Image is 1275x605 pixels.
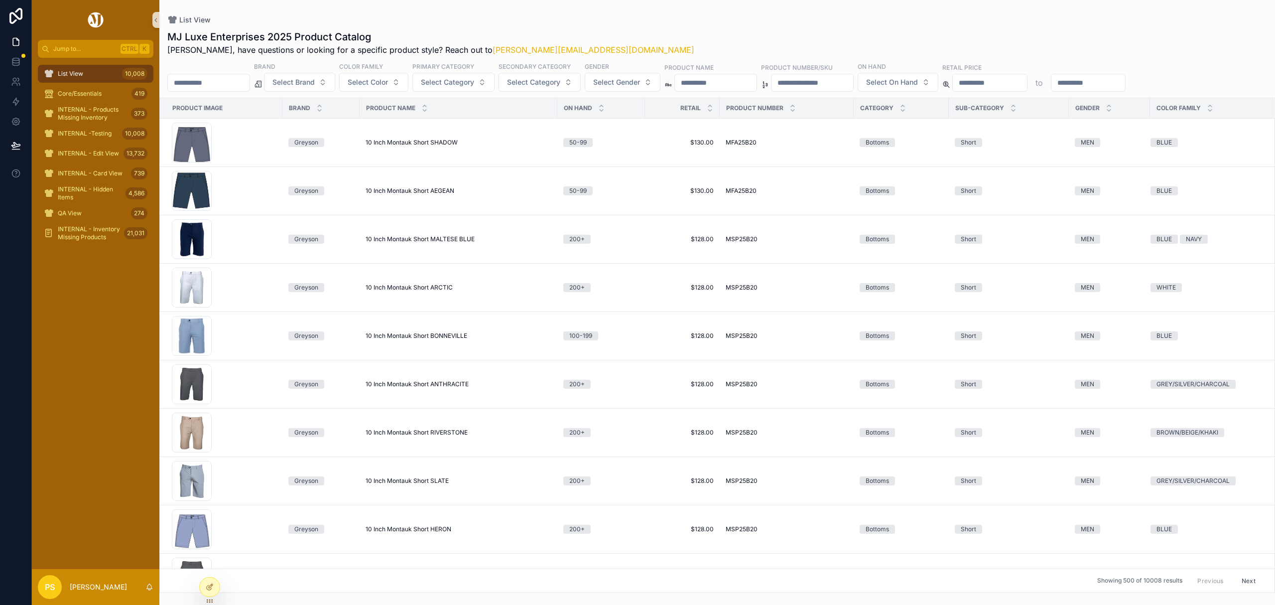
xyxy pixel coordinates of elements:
[726,332,848,340] a: MSP25B20
[569,235,585,244] div: 200+
[858,62,886,71] label: On Hand
[58,169,123,177] span: INTERNAL - Card View
[1081,331,1094,340] div: MEN
[131,108,147,120] div: 373
[1081,380,1094,389] div: MEN
[264,73,335,92] button: Select Button
[866,138,889,147] div: Bottoms
[131,207,147,219] div: 274
[507,77,560,87] span: Select Category
[172,104,223,112] span: Product Image
[366,235,551,243] a: 10 Inch Montauk Short MALTESE BLUE
[1150,476,1262,485] a: GREY/SILVER/CHARCOAL
[860,331,943,340] a: Bottoms
[38,184,153,202] a: INTERNAL - Hidden Items4,586
[294,428,318,437] div: Greyson
[651,187,714,195] span: $130.00
[860,283,943,292] a: Bottoms
[1150,380,1262,389] a: GREY/SILVER/CHARCOAL
[1075,331,1144,340] a: MEN
[651,284,714,292] span: $128.00
[1075,428,1144,437] a: MEN
[955,331,1063,340] a: Short
[1156,138,1172,147] div: BLUE
[58,130,112,138] span: INTERNAL -Testing
[58,225,120,241] span: INTERNAL - Inventory Missing Products
[585,62,609,71] label: Gender
[1156,380,1230,389] div: GREY/SILVER/CHARCOAL
[58,185,122,201] span: INTERNAL - Hidden Items
[288,525,354,534] a: Greyson
[38,164,153,182] a: INTERNAL - Card View739
[366,429,551,437] a: 10 Inch Montauk Short RIVERSTONE
[1081,428,1094,437] div: MEN
[294,186,318,195] div: Greyson
[58,90,102,98] span: Core/Essentials
[1156,476,1230,485] div: GREY/SILVER/CHARCOAL
[651,139,714,147] a: $130.00
[366,380,551,388] a: 10 Inch Montauk Short ANTHRACITE
[366,477,449,485] span: 10 Inch Montauk Short SLATE
[1235,573,1263,589] button: Next
[651,332,714,340] a: $128.00
[366,332,467,340] span: 10 Inch Montauk Short BONNEVILLE
[563,138,639,147] a: 50-99
[131,167,147,179] div: 739
[339,73,408,92] button: Select Button
[294,525,318,534] div: Greyson
[726,187,848,195] a: MFA25B20
[1150,186,1262,195] a: BLUE
[651,380,714,388] a: $128.00
[1150,331,1262,340] a: BLUE
[866,283,889,292] div: Bottoms
[1035,77,1043,89] p: to
[58,106,127,122] span: INTERNAL - Products Missing Inventory
[1075,104,1100,112] span: Gender
[726,429,848,437] a: MSP25B20
[366,235,475,243] span: 10 Inch Montauk Short MALTESE BLUE
[366,284,551,292] a: 10 Inch Montauk Short ARCTIC
[58,209,82,217] span: QA View
[1156,525,1172,534] div: BLUE
[563,380,639,389] a: 200+
[1156,186,1172,195] div: BLUE
[366,284,453,292] span: 10 Inch Montauk Short ARCTIC
[961,138,976,147] div: Short
[955,138,1063,147] a: Short
[366,477,551,485] a: 10 Inch Montauk Short SLATE
[651,429,714,437] a: $128.00
[1156,283,1176,292] div: WHITE
[726,525,848,533] a: MSP25B20
[563,525,639,534] a: 200+
[366,380,469,388] span: 10 Inch Montauk Short ANTHRACITE
[294,138,318,147] div: Greyson
[1097,577,1182,585] span: Showing 500 of 10008 results
[1156,104,1201,112] span: Color Family
[70,582,127,592] p: [PERSON_NAME]
[294,476,318,485] div: Greyson
[339,62,383,71] label: Color Family
[1075,138,1144,147] a: MEN
[860,428,943,437] a: Bottoms
[1186,235,1202,244] div: NAVY
[288,476,354,485] a: Greyson
[1156,331,1172,340] div: BLUE
[651,525,714,533] a: $128.00
[38,105,153,123] a: INTERNAL - Products Missing Inventory373
[1081,138,1094,147] div: MEN
[167,30,694,44] h1: MJ Luxe Enterprises 2025 Product Catalog
[366,332,551,340] a: 10 Inch Montauk Short BONNEVILLE
[761,63,833,72] label: Product Number/SKU
[961,380,976,389] div: Short
[38,224,153,242] a: INTERNAL - Inventory Missing Products21,031
[86,12,105,28] img: App logo
[651,477,714,485] span: $128.00
[726,139,757,147] span: MFA25B20
[1075,235,1144,244] a: MEN
[1081,476,1094,485] div: MEN
[1150,138,1262,147] a: BLUE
